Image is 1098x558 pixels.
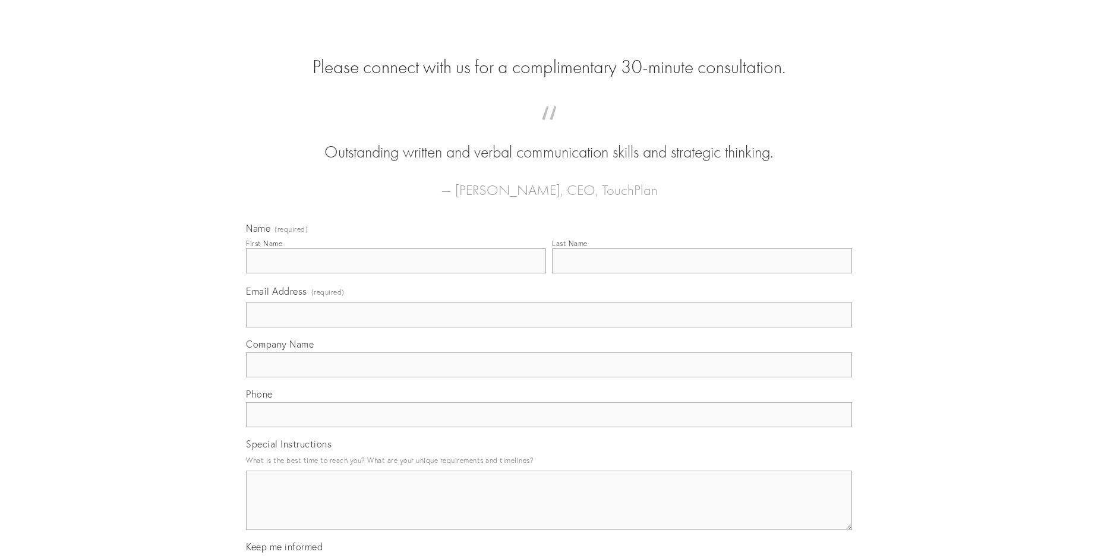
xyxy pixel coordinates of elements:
span: (required) [274,226,308,233]
span: Company Name [246,338,314,350]
div: First Name [246,239,282,248]
span: Email Address [246,285,307,297]
span: Keep me informed [246,541,323,553]
span: (required) [311,284,345,300]
p: What is the best time to reach you? What are your unique requirements and timelines? [246,452,852,468]
h2: Please connect with us for a complimentary 30-minute consultation. [246,56,852,78]
span: Special Instructions [246,438,332,450]
figcaption: — [PERSON_NAME], CEO, TouchPlan [265,164,833,202]
span: “ [265,118,833,141]
span: Name [246,222,270,234]
span: Phone [246,388,273,400]
blockquote: Outstanding written and verbal communication skills and strategic thinking. [265,118,833,164]
div: Last Name [552,239,588,248]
